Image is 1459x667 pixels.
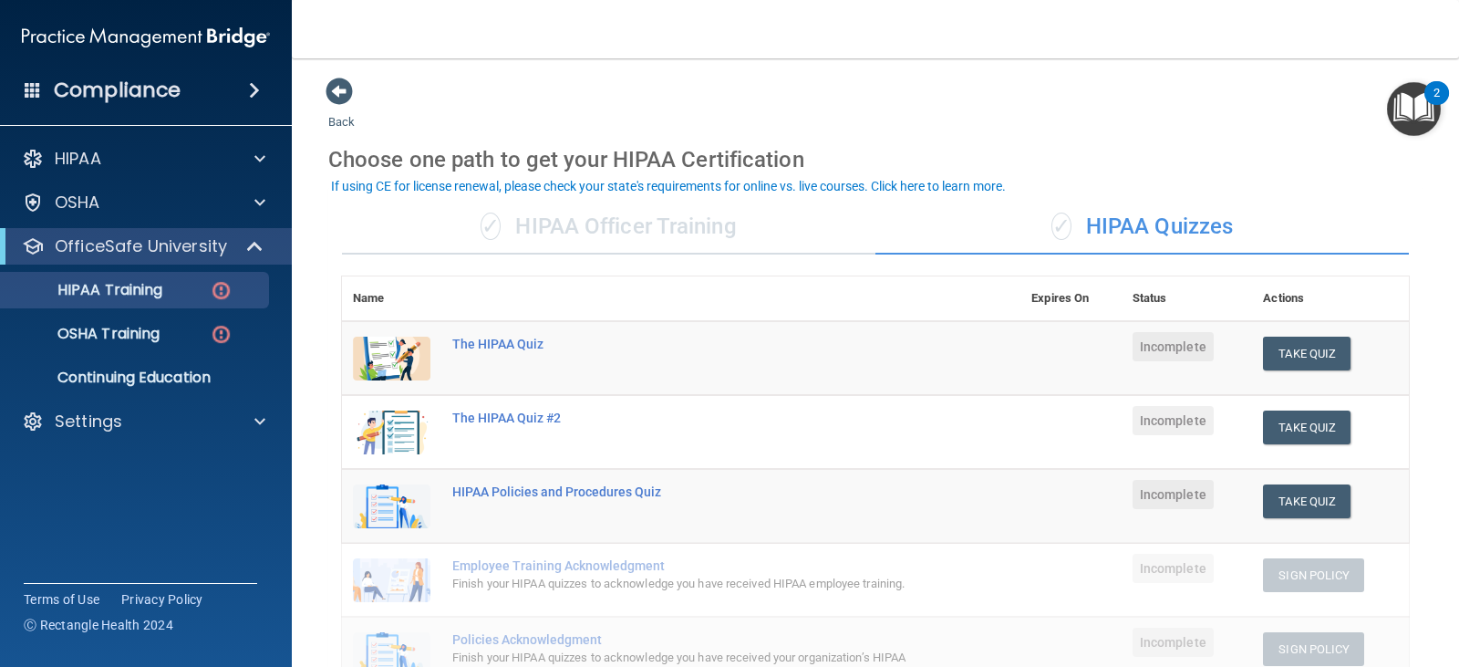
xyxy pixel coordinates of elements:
a: Back [328,93,355,129]
th: Expires On [1020,276,1122,321]
span: Incomplete [1133,332,1214,361]
a: HIPAA [22,148,265,170]
button: Take Quiz [1263,411,1350,444]
button: Sign Policy [1263,632,1364,666]
div: HIPAA Quizzes [875,200,1409,255]
p: Continuing Education [12,369,261,387]
span: ✓ [1051,213,1071,240]
a: OSHA [22,192,265,214]
a: OfficeSafe University [22,235,264,257]
div: Employee Training Acknowledgment [452,558,929,573]
th: Actions [1252,276,1409,321]
div: If using CE for license renewal, please check your state's requirements for online vs. live cours... [331,180,1006,193]
div: HIPAA Officer Training [342,200,875,255]
p: HIPAA [55,148,101,170]
a: Terms of Use [24,590,99,609]
span: Ⓒ Rectangle Health 2024 [24,616,173,634]
div: 2 [1433,93,1440,117]
th: Name [342,276,441,321]
div: Policies Acknowledgment [452,632,929,647]
button: Sign Policy [1263,558,1364,592]
p: OSHA Training [12,325,160,343]
span: Incomplete [1133,406,1214,435]
button: Take Quiz [1263,337,1350,370]
div: The HIPAA Quiz #2 [452,411,929,425]
a: Privacy Policy [121,590,203,609]
p: Settings [55,411,122,433]
p: HIPAA Training [12,281,162,299]
div: The HIPAA Quiz [452,337,929,351]
div: Choose one path to get your HIPAA Certification [328,133,1423,186]
h4: Compliance [54,78,181,103]
button: Open Resource Center, 2 new notifications [1387,82,1441,136]
th: Status [1122,276,1253,321]
img: PMB logo [22,19,270,56]
p: OfficeSafe University [55,235,227,257]
img: danger-circle.6113f641.png [210,279,233,302]
button: Take Quiz [1263,485,1350,518]
span: Incomplete [1133,480,1214,509]
a: Settings [22,411,265,433]
span: Incomplete [1133,628,1214,657]
iframe: Drift Widget Chat Controller [1368,549,1437,619]
div: HIPAA Policies and Procedures Quiz [452,485,929,499]
span: ✓ [481,213,501,240]
span: Incomplete [1133,554,1214,583]
img: danger-circle.6113f641.png [210,323,233,346]
div: Finish your HIPAA quizzes to acknowledge you have received HIPAA employee training. [452,573,929,595]
button: If using CE for license renewal, please check your state's requirements for online vs. live cours... [328,177,1009,195]
p: OSHA [55,192,100,214]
